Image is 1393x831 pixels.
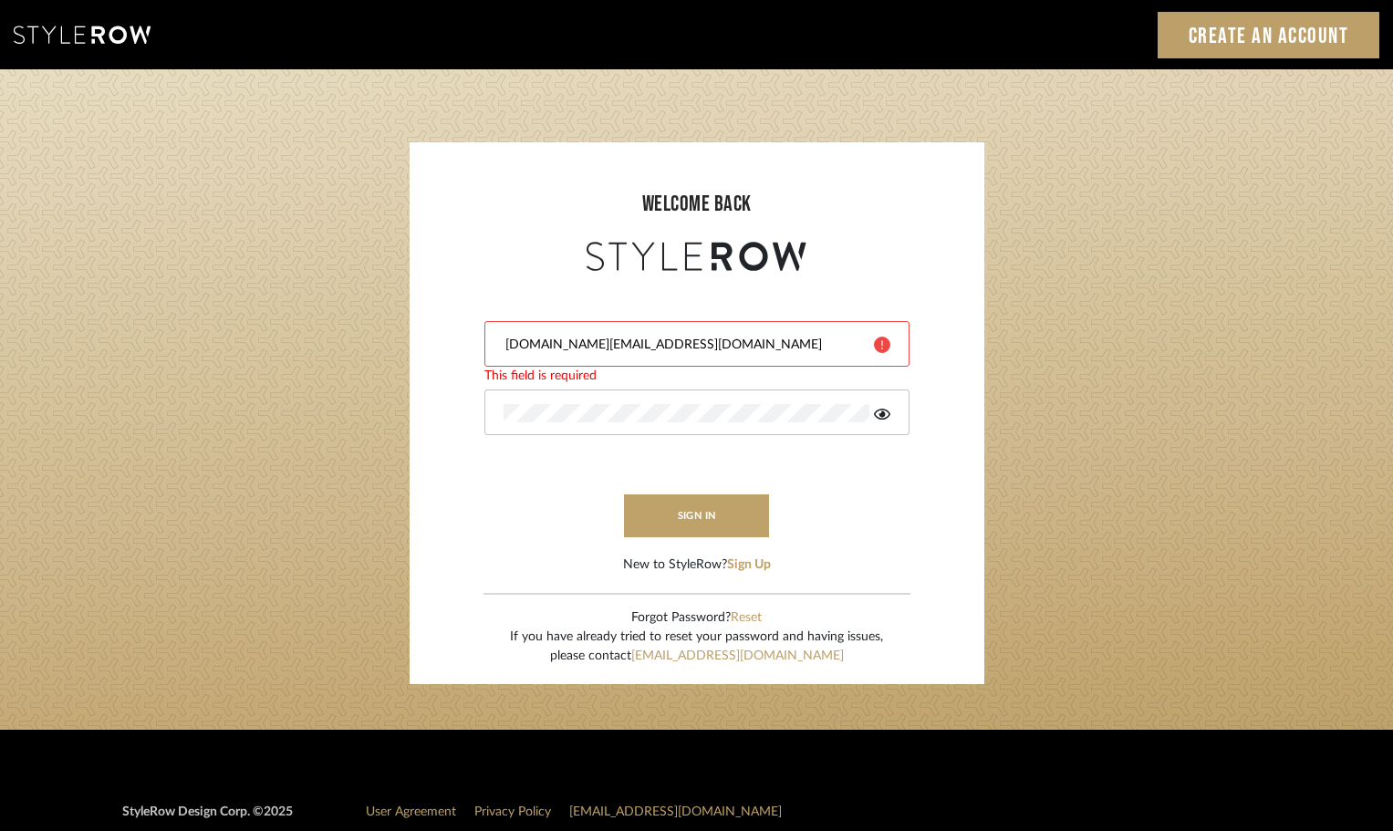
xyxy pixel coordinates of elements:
[731,608,762,628] button: Reset
[504,336,860,354] input: Email Address
[474,805,551,818] a: Privacy Policy
[510,608,883,628] div: Forgot Password?
[631,649,844,662] a: [EMAIL_ADDRESS][DOMAIN_NAME]
[569,805,782,818] a: [EMAIL_ADDRESS][DOMAIN_NAME]
[366,805,456,818] a: User Agreement
[428,188,966,221] div: welcome back
[624,494,770,537] button: sign in
[484,367,910,386] div: This field is required
[1158,12,1380,58] a: Create an Account
[727,556,771,575] button: Sign Up
[510,628,883,666] div: If you have already tried to reset your password and having issues, please contact
[623,556,771,575] div: New to StyleRow?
